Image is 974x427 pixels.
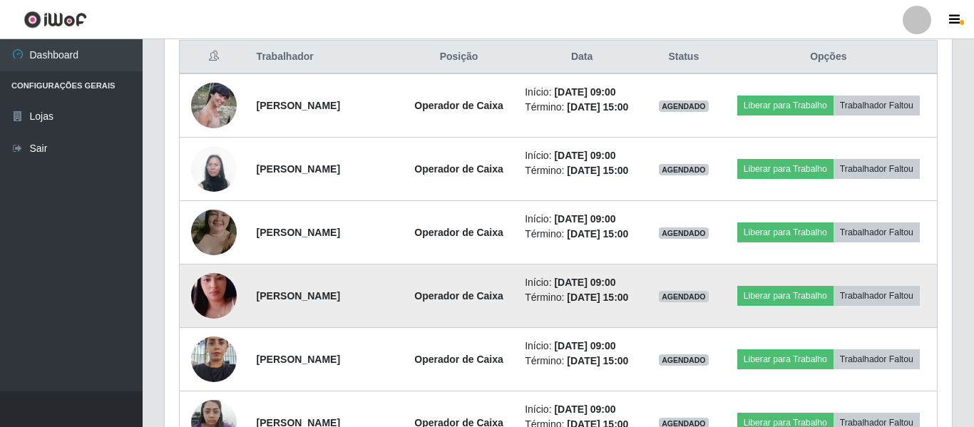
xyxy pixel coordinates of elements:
span: AGENDADO [659,291,709,302]
li: Término: [525,227,639,242]
strong: [PERSON_NAME] [257,290,340,302]
li: Término: [525,100,639,115]
strong: [PERSON_NAME] [257,227,340,238]
time: [DATE] 15:00 [567,292,628,303]
time: [DATE] 09:00 [554,150,615,161]
time: [DATE] 09:00 [554,403,615,415]
button: Trabalhador Faltou [834,159,920,179]
time: [DATE] 15:00 [567,228,628,240]
th: Data [516,41,647,74]
li: Início: [525,339,639,354]
strong: Operador de Caixa [414,354,503,365]
li: Término: [525,354,639,369]
time: [DATE] 09:00 [554,340,615,351]
li: Início: [525,212,639,227]
img: 1617198337870.jpeg [191,83,237,128]
strong: Operador de Caixa [414,290,503,302]
span: AGENDADO [659,354,709,366]
button: Liberar para Trabalho [737,96,834,115]
li: Início: [525,148,639,163]
li: Início: [525,275,639,290]
span: AGENDADO [659,227,709,239]
li: Início: [525,85,639,100]
time: [DATE] 09:00 [554,86,615,98]
time: [DATE] 15:00 [567,101,628,113]
time: [DATE] 09:00 [554,277,615,288]
button: Trabalhador Faltou [834,222,920,242]
strong: [PERSON_NAME] [257,100,340,111]
img: 1712327669024.jpeg [191,138,237,199]
button: Liberar para Trabalho [737,349,834,369]
img: CoreUI Logo [24,11,87,29]
span: AGENDADO [659,101,709,112]
th: Posição [401,41,516,74]
button: Liberar para Trabalho [737,159,834,179]
time: [DATE] 15:00 [567,165,628,176]
img: 1737811794614.jpeg [191,192,237,273]
li: Início: [525,402,639,417]
button: Trabalhador Faltou [834,96,920,115]
strong: Operador de Caixa [414,163,503,175]
li: Término: [525,290,639,305]
button: Liberar para Trabalho [737,222,834,242]
li: Término: [525,163,639,178]
img: 1736419547784.jpeg [191,329,237,389]
button: Trabalhador Faltou [834,286,920,306]
strong: Operador de Caixa [414,100,503,111]
img: 1754840116013.jpeg [191,255,237,336]
time: [DATE] 09:00 [554,213,615,225]
strong: Operador de Caixa [414,227,503,238]
time: [DATE] 15:00 [567,355,628,366]
th: Opções [720,41,938,74]
button: Trabalhador Faltou [834,349,920,369]
button: Liberar para Trabalho [737,286,834,306]
strong: [PERSON_NAME] [257,163,340,175]
span: AGENDADO [659,164,709,175]
th: Trabalhador [248,41,401,74]
th: Status [647,41,720,74]
strong: [PERSON_NAME] [257,354,340,365]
